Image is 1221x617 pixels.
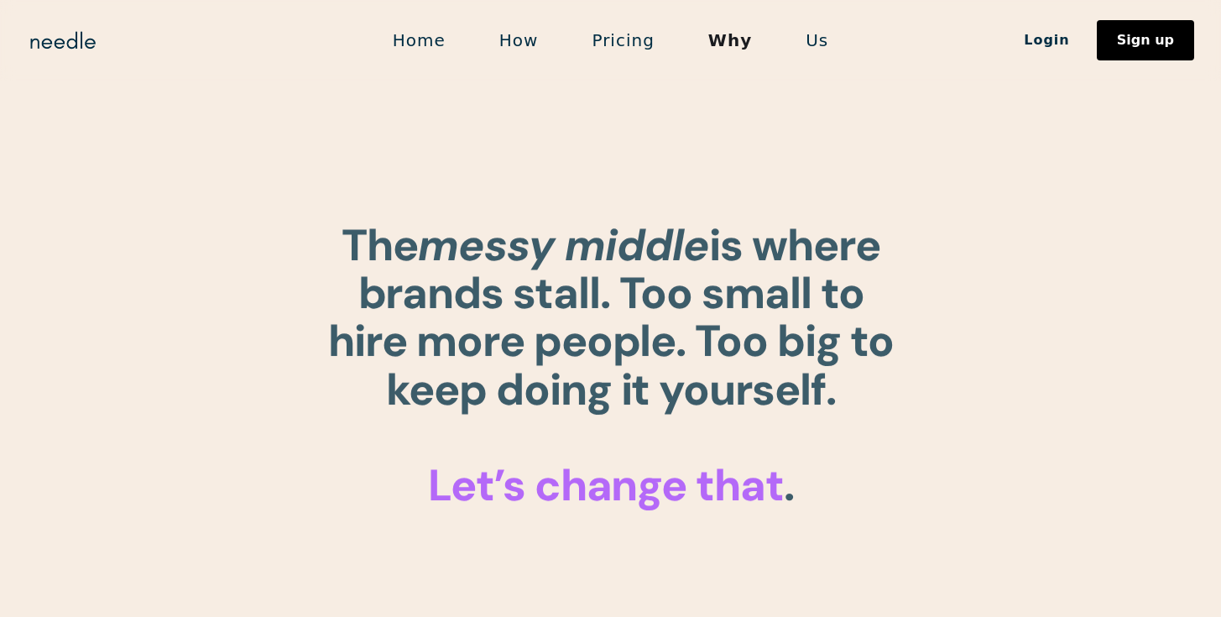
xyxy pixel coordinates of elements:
[326,222,896,510] h1: . ‍ ‍ .
[472,23,566,58] a: How
[997,26,1097,55] a: Login
[418,217,709,274] em: messy middle
[779,23,855,58] a: Us
[328,217,894,418] strong: The is where brands stall. Too small to hire more people. Too big to keep doing it yourself
[681,23,779,58] a: Why
[565,23,681,58] a: Pricing
[1097,20,1194,60] a: Sign up
[1117,34,1174,47] div: Sign up
[366,23,472,58] a: Home
[427,457,783,514] span: Let’s change that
